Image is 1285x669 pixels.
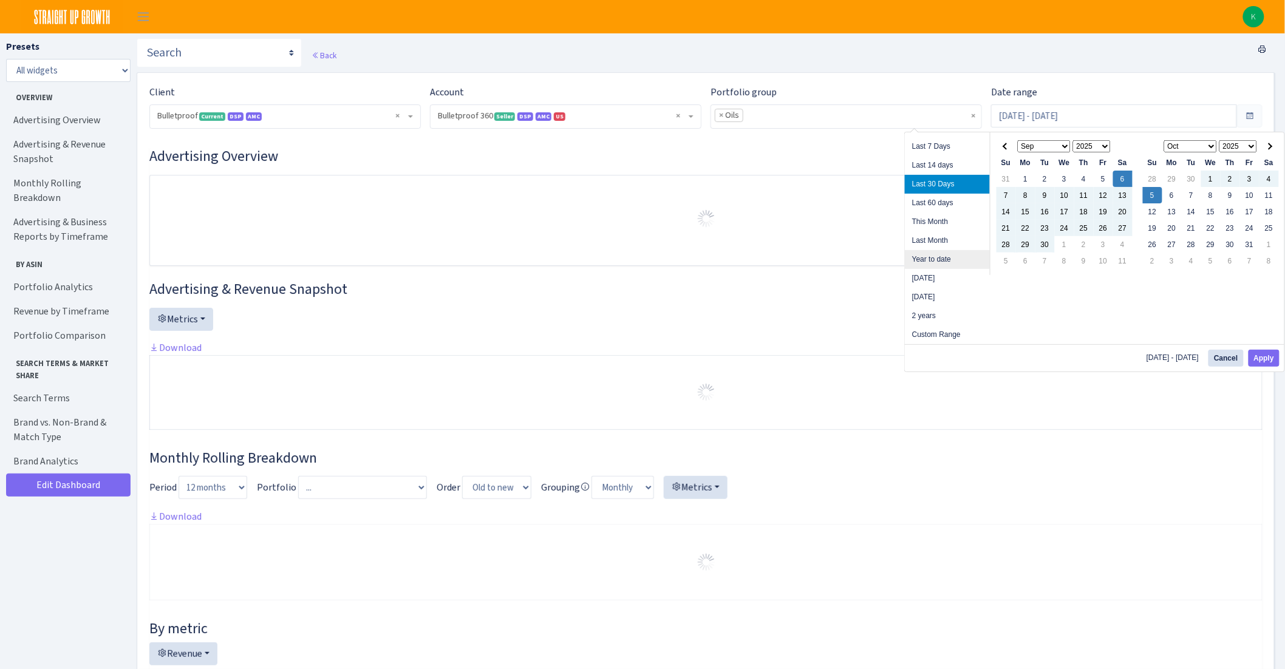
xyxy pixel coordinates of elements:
[1016,187,1035,203] td: 8
[1221,187,1240,203] td: 9
[1143,203,1162,220] td: 12
[1113,154,1133,171] th: Sa
[1143,220,1162,236] td: 19
[149,510,202,523] a: Download
[1074,236,1094,253] td: 2
[1016,220,1035,236] td: 22
[1208,350,1243,367] button: Cancel
[1055,236,1074,253] td: 1
[257,480,296,495] label: Portfolio
[1201,253,1221,269] td: 5
[905,137,990,156] li: Last 7 Days
[6,324,128,348] a: Portfolio Comparison
[1094,187,1113,203] td: 12
[1035,154,1055,171] th: Tu
[1094,253,1113,269] td: 10
[1259,187,1279,203] td: 11
[1035,253,1055,269] td: 7
[1182,220,1201,236] td: 21
[905,194,990,212] li: Last 60 days
[1243,6,1264,27] img: Kenzie Smith
[1055,203,1074,220] td: 17
[1221,154,1240,171] th: Th
[1016,154,1035,171] th: Mo
[905,212,990,231] li: This Month
[6,108,128,132] a: Advertising Overview
[997,203,1016,220] td: 14
[1113,236,1133,253] td: 4
[1240,253,1259,269] td: 7
[905,231,990,250] li: Last Month
[1074,253,1094,269] td: 9
[1055,154,1074,171] th: We
[1162,253,1182,269] td: 3
[1055,171,1074,187] td: 3
[1035,236,1055,253] td: 30
[971,110,975,122] span: Remove all items
[430,85,464,100] label: Account
[1259,253,1279,269] td: 8
[997,187,1016,203] td: 7
[1113,220,1133,236] td: 27
[719,109,723,121] span: ×
[1201,187,1221,203] td: 8
[905,250,990,269] li: Year to date
[1016,171,1035,187] td: 1
[1094,236,1113,253] td: 3
[1074,154,1094,171] th: Th
[905,269,990,288] li: [DATE]
[1162,220,1182,236] td: 20
[246,112,262,121] span: Amazon Marketing Cloud
[1094,154,1113,171] th: Fr
[1240,220,1259,236] td: 24
[1143,171,1162,187] td: 28
[997,154,1016,171] th: Su
[437,480,460,495] label: Order
[1113,253,1133,269] td: 11
[1016,253,1035,269] td: 6
[541,480,590,495] label: Grouping
[6,171,128,210] a: Monthly Rolling Breakdown
[6,386,128,410] a: Search Terms
[6,132,128,171] a: Advertising & Revenue Snapshot
[536,112,551,121] span: Amazon Marketing Cloud
[6,299,128,324] a: Revenue by Timeframe
[676,110,680,122] span: Remove all items
[1143,154,1162,171] th: Su
[905,325,990,344] li: Custom Range
[1221,171,1240,187] td: 2
[1240,154,1259,171] th: Fr
[1249,350,1280,367] button: Apply
[1201,236,1221,253] td: 29
[438,110,686,122] span: Bulletproof 360 <span class="badge badge-success">Seller</span><span class="badge badge-primary">...
[149,480,177,495] label: Period
[1221,220,1240,236] td: 23
[1074,203,1094,220] td: 18
[1035,187,1055,203] td: 9
[1182,154,1201,171] th: Tu
[6,410,128,449] a: Brand vs. Non-Brand & Match Type
[1243,6,1264,27] a: K
[517,112,533,121] span: DSP
[1055,220,1074,236] td: 24
[6,210,128,249] a: Advertising & Business Reports by Timeframe
[150,105,420,128] span: Bulletproof <span class="badge badge-success">Current</span><span class="badge badge-primary">DSP...
[149,308,213,331] button: Metrics
[697,382,716,402] img: Preloader
[6,449,128,474] a: Brand Analytics
[1259,220,1279,236] td: 25
[1035,220,1055,236] td: 23
[1221,203,1240,220] td: 16
[1182,203,1201,220] td: 14
[1182,236,1201,253] td: 28
[1074,187,1094,203] td: 11
[7,254,127,270] span: By ASIN
[1094,203,1113,220] td: 19
[1016,236,1035,253] td: 29
[1055,253,1074,269] td: 8
[1143,236,1162,253] td: 26
[997,253,1016,269] td: 5
[1259,203,1279,220] td: 18
[149,85,175,100] label: Client
[1182,171,1201,187] td: 30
